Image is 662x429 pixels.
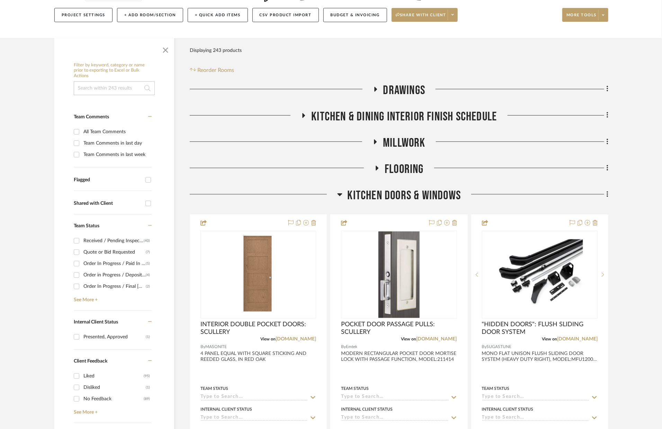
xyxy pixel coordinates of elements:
div: Team Comments in last day [83,138,150,149]
a: [DOMAIN_NAME] [276,337,316,341]
div: (1) [146,331,150,343]
button: Reorder Rooms [190,66,234,74]
span: KITCHEN DOORS & WINDOWS [348,188,461,203]
button: Close [159,42,172,56]
span: MILLWORK [383,136,426,150]
span: By [482,344,487,350]
div: Order in Progress / Deposit Paid / Balance due [83,270,146,281]
div: (7) [146,247,150,258]
div: Received / Pending Inspection [83,235,144,246]
span: FLOORING [385,162,424,177]
span: Share with client [396,12,446,23]
input: Type to Search… [200,415,308,421]
a: See More + [72,292,152,303]
div: All Team Comments [83,126,150,137]
div: No Feedback [83,393,144,404]
input: Type to Search… [341,394,448,401]
button: More tools [562,8,608,22]
span: By [200,344,205,350]
span: Emtek [346,344,357,350]
button: CSV Product Import [252,8,319,22]
a: [DOMAIN_NAME] [417,337,457,341]
span: Internal Client Status [74,320,118,325]
span: Reorder Rooms [198,66,234,74]
span: "HIDDEN DOORS": FLUSH SLIDING DOOR SYSTEM [482,321,598,336]
div: (5) [146,258,150,269]
span: Drawings [383,83,426,98]
div: (1) [146,382,150,393]
span: View on [260,337,276,341]
h6: Filter by keyword, category or name prior to exporting to Excel or Bulk Actions [74,63,155,79]
a: See More + [72,404,152,416]
div: Displaying 243 products [190,44,242,57]
img: INTERIOR DOUBLE POCKET DOORS: SCULLERY [239,231,278,318]
div: 0 [482,231,597,318]
span: Client Feedback [74,359,107,364]
div: Presented, Approved [83,331,146,343]
button: Project Settings [54,8,113,22]
div: Disliked [83,382,146,393]
div: Team Status [482,385,510,392]
button: + Add Room/Section [117,8,183,22]
input: Type to Search… [482,394,589,401]
div: Internal Client Status [200,406,252,412]
span: KITCHEN & DINING INTERIOR FINISH SCHEDULE [311,109,497,124]
div: Team Comments in last week [83,149,150,160]
input: Search within 243 results [74,81,155,95]
div: Order In Progress / Final [MEDICAL_DATA]; Freight Due to Ship [83,281,146,292]
span: INTERIOR DOUBLE POCKET DOORS: SCULLERY [200,321,316,336]
span: SUGASTUNE [487,344,512,350]
span: MASONITE [205,344,227,350]
span: View on [542,337,557,341]
img: POCKET DOOR PASSAGE PULLS: SCULLERY [378,231,420,318]
div: Order In Progress / Paid In Full w/ Freight, No Balance due [83,258,146,269]
div: Team Status [200,385,228,392]
div: Internal Client Status [482,406,534,412]
div: (89) [144,393,150,404]
input: Type to Search… [341,415,448,421]
div: Liked [83,371,144,382]
span: By [341,344,346,350]
div: Quote or Bid Requested [83,247,146,258]
div: (40) [144,235,150,246]
input: Type to Search… [482,415,589,421]
span: Team Status [74,223,99,228]
img: "HIDDEN DOORS": FLUSH SLIDING DOOR SYSTEM [496,231,583,318]
input: Type to Search… [200,394,308,401]
div: (4) [146,270,150,281]
div: (95) [144,371,150,382]
div: Team Status [341,385,369,392]
span: View on [401,337,417,341]
span: More tools [566,12,597,23]
button: Budget & Invoicing [323,8,387,22]
div: Flagged [74,177,142,183]
span: Team Comments [74,115,109,119]
button: + Quick Add Items [188,8,248,22]
button: Share with client [392,8,458,22]
div: Internal Client Status [341,406,393,412]
div: 0 [341,231,456,318]
div: (2) [146,281,150,292]
a: [DOMAIN_NAME] [557,337,598,341]
span: POCKET DOOR PASSAGE PULLS: SCULLERY [341,321,457,336]
div: Shared with Client [74,201,142,207]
